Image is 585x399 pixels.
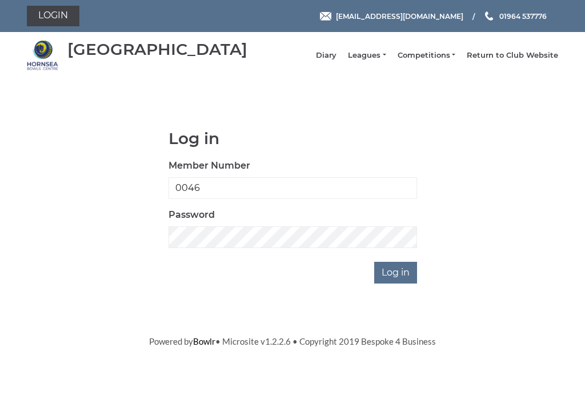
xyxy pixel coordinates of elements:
[398,50,455,61] a: Competitions
[316,50,336,61] a: Diary
[374,262,417,284] input: Log in
[27,39,58,71] img: Hornsea Bowls Centre
[499,11,547,20] span: 01964 537776
[320,12,331,21] img: Email
[348,50,386,61] a: Leagues
[336,11,463,20] span: [EMAIL_ADDRESS][DOMAIN_NAME]
[27,6,79,26] a: Login
[169,130,417,147] h1: Log in
[467,50,558,61] a: Return to Club Website
[149,336,436,346] span: Powered by • Microsite v1.2.2.6 • Copyright 2019 Bespoke 4 Business
[483,11,547,22] a: Phone us 01964 537776
[320,11,463,22] a: Email [EMAIL_ADDRESS][DOMAIN_NAME]
[193,336,215,346] a: Bowlr
[169,159,250,173] label: Member Number
[67,41,247,58] div: [GEOGRAPHIC_DATA]
[169,208,215,222] label: Password
[485,11,493,21] img: Phone us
